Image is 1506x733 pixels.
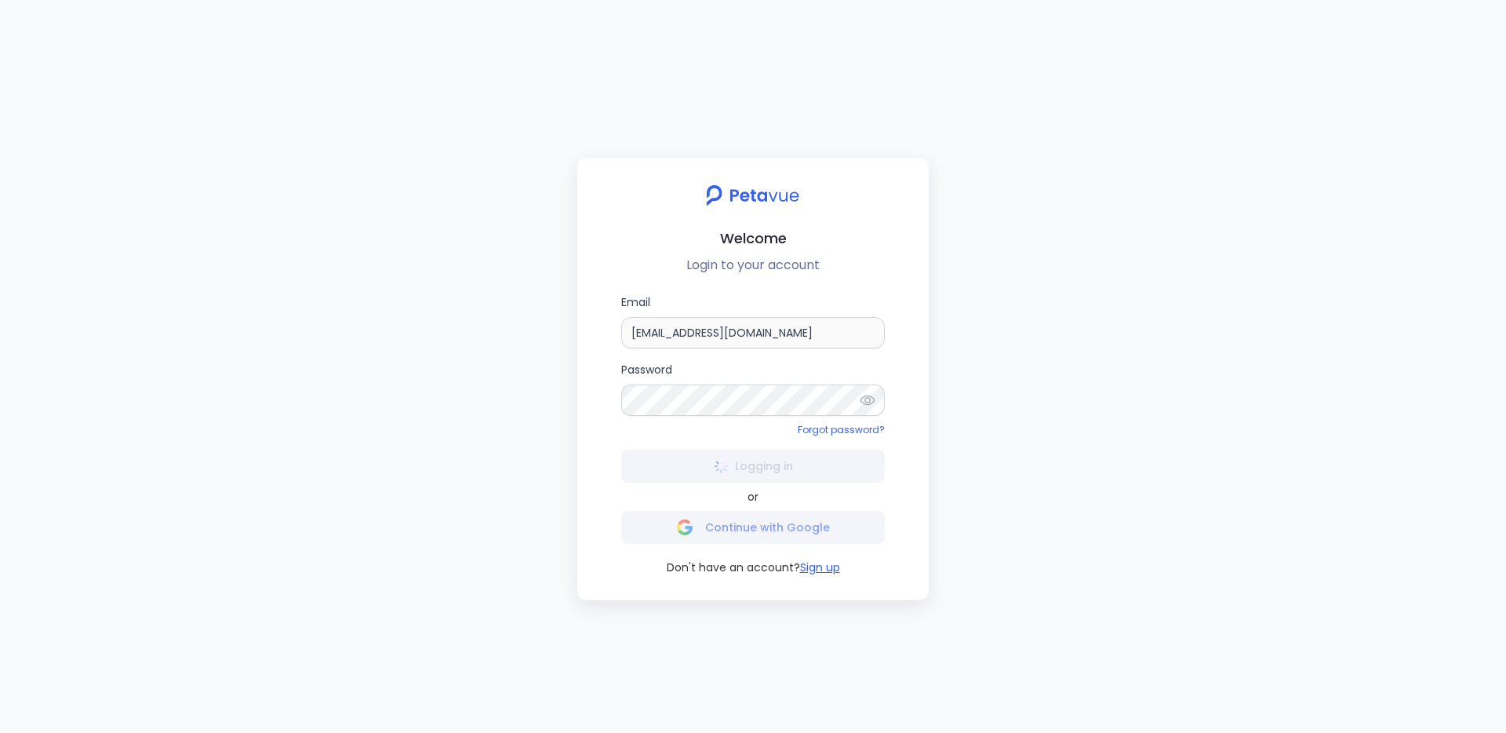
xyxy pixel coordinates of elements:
a: Forgot password? [798,423,885,436]
p: Login to your account [590,256,916,275]
button: Sign up [800,560,840,575]
span: Don't have an account? [667,560,800,575]
span: or [748,489,758,505]
label: Password [621,361,885,416]
h2: Welcome [590,227,916,250]
label: Email [621,294,885,348]
img: petavue logo [696,177,809,214]
input: Email [621,317,885,348]
input: Password [621,385,885,416]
